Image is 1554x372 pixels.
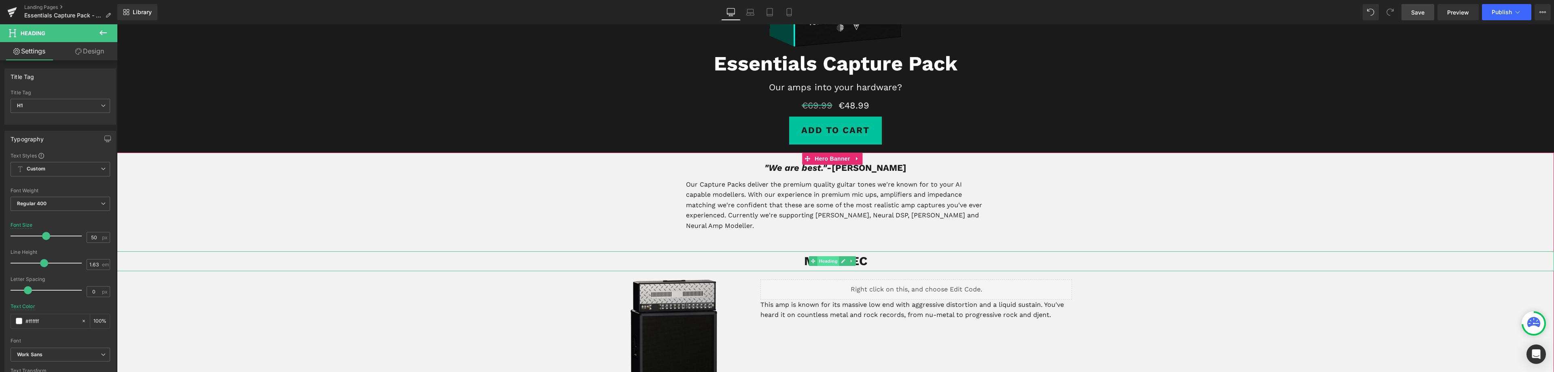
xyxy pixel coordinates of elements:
[25,317,77,325] input: Color
[11,249,110,255] div: Line Height
[741,4,760,20] a: Laptop
[17,351,42,358] i: Work Sans
[17,102,23,108] b: H1
[569,155,868,207] p: Our Capture Packs deliver the premium quality guitar tones we're known for to your AI capable mod...
[1363,4,1379,20] button: Undo
[696,128,735,140] span: Hero Banner
[11,338,110,344] div: Font
[90,314,110,328] div: %
[643,275,955,296] p: This amp is known for its massive low end with aggressive distortion and a liquid sustain. You've...
[779,4,799,20] a: Mobile
[1482,4,1531,20] button: Publish
[647,138,790,149] b: -[PERSON_NAME]
[1492,9,1512,15] span: Publish
[647,138,710,149] i: "We are best."
[24,4,117,11] a: Landing Pages
[1437,4,1479,20] a: Preview
[1447,8,1469,17] span: Preview
[597,27,841,51] strong: Essentials Capture Pack
[672,92,765,120] a: ADD TO CART
[735,128,746,140] a: Expand / Collapse
[685,76,715,86] span: €69.99
[17,200,47,206] b: Regular 400
[11,152,110,159] div: Text Styles
[722,74,752,89] span: €48.99
[24,12,102,19] span: Essentials Capture Pack - ML Sound Lab
[11,304,35,309] div: Text Color
[1411,8,1424,17] span: Save
[11,222,33,228] div: Font Size
[60,42,119,60] a: Design
[21,30,45,36] span: Heading
[27,166,45,172] b: Custom
[721,4,741,20] a: Desktop
[730,232,739,242] a: Expand / Collapse
[687,230,750,244] b: MEGA REC
[701,232,722,242] span: Heading
[1535,4,1551,20] button: More
[760,4,779,20] a: Tablet
[11,90,110,96] div: Title Tag
[1526,344,1546,364] div: Open Intercom Messenger
[1382,4,1398,20] button: Redo
[102,262,109,267] span: em
[11,188,110,193] div: Font Weight
[102,289,109,294] span: px
[11,131,44,142] div: Typography
[133,9,152,16] span: Library
[11,69,34,80] div: Title Tag
[11,276,110,282] div: Letter Spacing
[117,4,157,20] a: New Library
[102,235,109,240] span: px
